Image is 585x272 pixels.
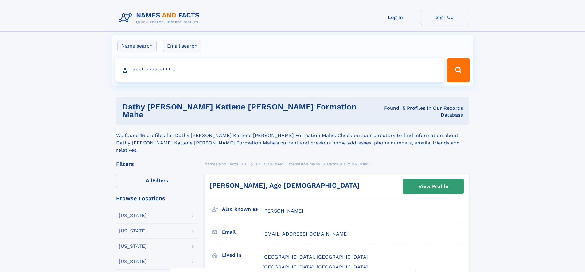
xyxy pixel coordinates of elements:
[245,162,248,166] span: E
[222,227,263,237] h3: Email
[116,174,198,188] label: Filters
[366,105,463,118] div: Found 15 Profiles In Our Records Database
[222,204,263,214] h3: Also known as
[447,58,470,82] button: Search Button
[116,125,469,154] div: We found 15 profiles for Dathy [PERSON_NAME] Katlene [PERSON_NAME] Formation Mahe. Check out our ...
[163,40,201,52] label: Email search
[419,179,448,193] div: View Profile
[116,161,198,167] div: Filters
[245,160,248,168] a: E
[119,228,147,233] div: [US_STATE]
[263,231,349,237] span: [EMAIL_ADDRESS][DOMAIN_NAME]
[122,103,366,118] h1: Dathy [PERSON_NAME] Katlene [PERSON_NAME] Formation Mahe
[255,162,320,166] span: [PERSON_NAME] formation mahe
[205,160,238,168] a: Names and Facts
[116,196,198,201] div: Browse Locations
[263,254,368,260] span: [GEOGRAPHIC_DATA], [GEOGRAPHIC_DATA]
[420,10,469,25] a: Sign Up
[210,182,360,189] a: [PERSON_NAME], Age [DEMOGRAPHIC_DATA]
[119,244,147,249] div: [US_STATE]
[115,58,444,82] input: search input
[263,264,368,270] span: [GEOGRAPHIC_DATA], [GEOGRAPHIC_DATA]
[146,178,152,183] span: All
[403,179,464,194] a: View Profile
[117,40,157,52] label: Name search
[119,259,147,264] div: [US_STATE]
[222,250,263,260] h3: Lived in
[116,10,205,26] img: Logo Names and Facts
[327,162,372,166] span: Dathy [PERSON_NAME]
[255,160,320,168] a: [PERSON_NAME] formation mahe
[263,208,303,214] span: [PERSON_NAME]
[119,213,147,218] div: [US_STATE]
[371,10,420,25] a: Log In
